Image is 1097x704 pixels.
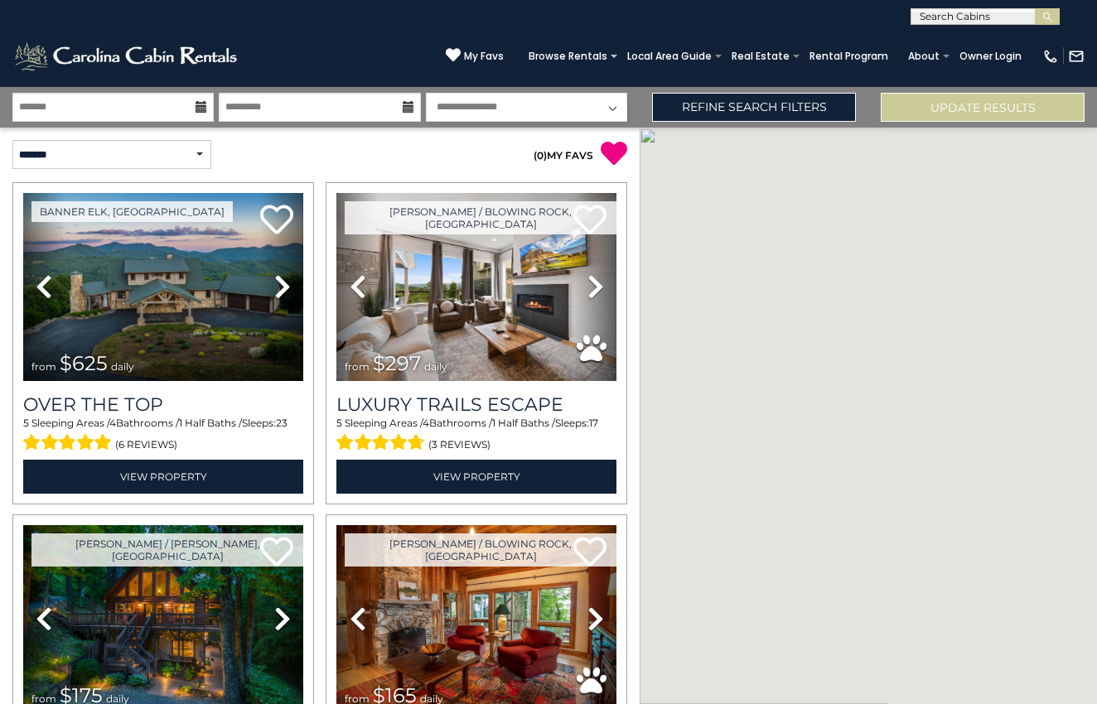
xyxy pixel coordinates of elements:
a: Local Area Guide [619,45,720,68]
a: Owner Login [951,45,1030,68]
a: Real Estate [723,45,798,68]
a: Add to favorites [260,203,293,239]
a: View Property [336,460,616,494]
img: White-1-2.png [12,40,242,73]
span: from [345,360,370,373]
span: (3 reviews) [428,434,491,456]
span: 4 [109,417,116,429]
span: 23 [276,417,288,429]
span: 1 Half Baths / [179,417,242,429]
span: 17 [589,417,598,429]
span: daily [424,360,447,373]
button: Update Results [881,93,1085,122]
a: Refine Search Filters [652,93,856,122]
img: phone-regular-white.png [1042,48,1059,65]
a: Browse Rentals [520,45,616,68]
div: Sleeping Areas / Bathrooms / Sleeps: [23,416,303,456]
span: daily [111,360,134,373]
span: ( ) [534,149,547,162]
a: Luxury Trails Escape [336,393,616,416]
img: thumbnail_167153549.jpeg [23,193,303,381]
span: from [31,360,56,373]
a: Rental Program [801,45,896,68]
img: mail-regular-white.png [1068,48,1085,65]
a: [PERSON_NAME] / Blowing Rock, [GEOGRAPHIC_DATA] [345,533,616,567]
span: 0 [537,149,544,162]
a: Banner Elk, [GEOGRAPHIC_DATA] [31,201,233,222]
a: My Favs [446,47,504,65]
span: 5 [336,417,342,429]
span: My Favs [464,49,504,64]
a: [PERSON_NAME] / [PERSON_NAME], [GEOGRAPHIC_DATA] [31,533,303,567]
div: Sleeping Areas / Bathrooms / Sleeps: [336,416,616,456]
a: [PERSON_NAME] / Blowing Rock, [GEOGRAPHIC_DATA] [345,201,616,234]
a: About [900,45,948,68]
span: 1 Half Baths / [492,417,555,429]
span: (6 reviews) [115,434,177,456]
a: View Property [23,460,303,494]
a: Over The Top [23,393,303,416]
span: $625 [60,351,108,375]
span: $297 [373,351,421,375]
span: 5 [23,417,29,429]
span: 4 [423,417,429,429]
img: thumbnail_168695581.jpeg [336,193,616,381]
a: (0)MY FAVS [534,149,593,162]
